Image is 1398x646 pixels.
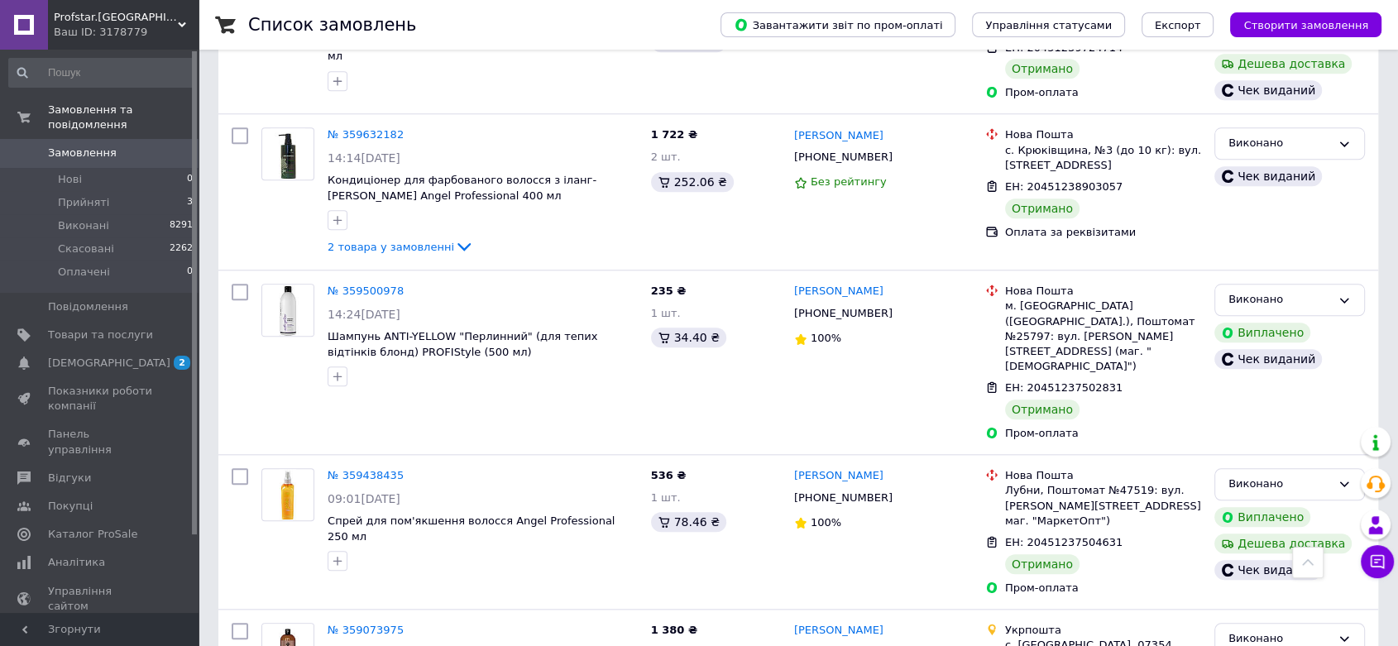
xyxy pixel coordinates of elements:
[174,356,190,370] span: 2
[261,127,314,180] a: Фото товару
[328,514,615,543] span: Спрей для пом'якшення волосся Angel Professional 250 мл
[328,469,404,481] a: № 359438435
[972,12,1125,37] button: Управління статусами
[1005,554,1080,574] div: Отримано
[794,128,883,144] a: [PERSON_NAME]
[721,12,955,37] button: Завантажити звіт по пром-оплаті
[328,240,474,252] a: 2 товара у замовленні
[261,468,314,521] a: Фото товару
[1361,545,1394,578] button: Чат з покупцем
[651,285,687,297] span: 235 ₴
[58,242,114,256] span: Скасовані
[48,555,105,570] span: Аналітика
[328,285,404,297] a: № 359500978
[58,265,110,280] span: Оплачені
[170,242,193,256] span: 2262
[8,58,194,88] input: Пошук
[651,469,687,481] span: 536 ₴
[271,128,305,179] img: Фото товару
[1005,536,1123,548] span: ЕН: 20451237504631
[651,512,726,532] div: 78.46 ₴
[1214,560,1322,580] div: Чек виданий
[651,307,681,319] span: 1 шт.
[58,172,82,187] span: Нові
[1214,80,1322,100] div: Чек виданий
[1142,12,1214,37] button: Експорт
[54,10,178,25] span: Profstar.kiev
[1228,291,1331,309] div: Виконано
[328,151,400,165] span: 14:14[DATE]
[48,471,91,486] span: Відгуки
[328,240,454,252] span: 2 товара у замовленні
[1005,299,1201,374] div: м. [GEOGRAPHIC_DATA] ([GEOGRAPHIC_DATA].), Поштомат №25797: вул. [PERSON_NAME][STREET_ADDRESS] (м...
[48,299,128,314] span: Повідомлення
[48,356,170,371] span: [DEMOGRAPHIC_DATA]
[328,492,400,505] span: 09:01[DATE]
[1005,41,1123,54] span: ЕН: 20451239724714
[1214,323,1310,342] div: Виплачено
[48,146,117,160] span: Замовлення
[1214,507,1310,527] div: Виплачено
[985,19,1112,31] span: Управління статусами
[791,146,896,168] div: [PHONE_NUMBER]
[1005,468,1201,483] div: Нова Пошта
[48,103,199,132] span: Замовлення та повідомлення
[1005,623,1201,638] div: Укрпошта
[651,151,681,163] span: 2 шт.
[328,624,404,636] a: № 359073975
[651,172,734,192] div: 252.06 ₴
[811,516,841,529] span: 100%
[1214,18,1381,31] a: Створити замовлення
[187,195,193,210] span: 3
[734,17,942,32] span: Завантажити звіт по пром-оплаті
[1214,54,1352,74] div: Дешева доставка
[651,128,697,141] span: 1 722 ₴
[791,487,896,509] div: [PHONE_NUMBER]
[54,25,199,40] div: Ваш ID: 3178779
[48,384,153,414] span: Показники роботи компанії
[1214,166,1322,186] div: Чек виданий
[791,303,896,324] div: [PHONE_NUMBER]
[1005,381,1123,394] span: ЕН: 20451237502831
[1005,180,1123,193] span: ЕН: 20451238903057
[1155,19,1201,31] span: Експорт
[248,15,416,35] h1: Список замовлень
[328,128,404,141] a: № 359632182
[328,308,400,321] span: 14:24[DATE]
[48,328,153,342] span: Товари та послуги
[1005,581,1201,596] div: Пром-оплата
[1005,59,1080,79] div: Отримано
[1214,534,1352,553] div: Дешева доставка
[48,584,153,614] span: Управління сайтом
[328,174,596,202] a: Кондиціонер для фарбованого волосся з іланг-[PERSON_NAME] Angel Professional 400 мл
[794,468,883,484] a: [PERSON_NAME]
[811,332,841,344] span: 100%
[1005,127,1201,142] div: Нова Пошта
[1228,476,1331,493] div: Виконано
[1005,426,1201,441] div: Пром-оплата
[1230,12,1381,37] button: Створити замовлення
[794,623,883,639] a: [PERSON_NAME]
[187,265,193,280] span: 0
[58,195,109,210] span: Прийняті
[1005,85,1201,100] div: Пром-оплата
[811,175,887,188] span: Без рейтингу
[262,285,314,336] img: Фото товару
[1005,400,1080,419] div: Отримано
[1005,143,1201,173] div: с. Крюківщина, №3 (до 10 кг): вул. [STREET_ADDRESS]
[651,624,697,636] span: 1 380 ₴
[261,284,314,337] a: Фото товару
[1243,19,1368,31] span: Створити замовлення
[794,284,883,299] a: [PERSON_NAME]
[1228,135,1331,152] div: Виконано
[1214,349,1322,369] div: Чек виданий
[48,527,137,542] span: Каталог ProSale
[1005,225,1201,240] div: Оплата за реквізитами
[651,491,681,504] span: 1 шт.
[328,330,597,358] a: Шампунь ANTI-YELLOW "Перлинний" (для тепих відтінків блонд) PROFIStyle (500 мл)
[1005,483,1201,529] div: Лубни, Поштомат №47519: вул. [PERSON_NAME][STREET_ADDRESS] маг. "МаркетОпт")
[1005,199,1080,218] div: Отримано
[1005,284,1201,299] div: Нова Пошта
